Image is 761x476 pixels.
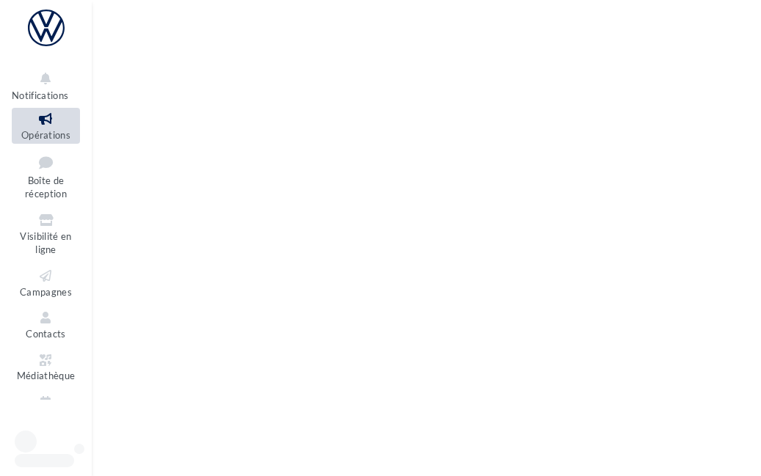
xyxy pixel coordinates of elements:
[21,129,70,141] span: Opérations
[17,370,76,382] span: Médiathèque
[20,230,71,256] span: Visibilité en ligne
[25,175,67,200] span: Boîte de réception
[20,286,72,298] span: Campagnes
[12,265,80,301] a: Campagnes
[12,307,80,343] a: Contacts
[12,209,80,259] a: Visibilité en ligne
[12,89,68,101] span: Notifications
[12,349,80,385] a: Médiathèque
[12,108,80,144] a: Opérations
[12,150,80,203] a: Boîte de réception
[26,328,66,340] span: Contacts
[12,391,80,427] a: Calendrier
